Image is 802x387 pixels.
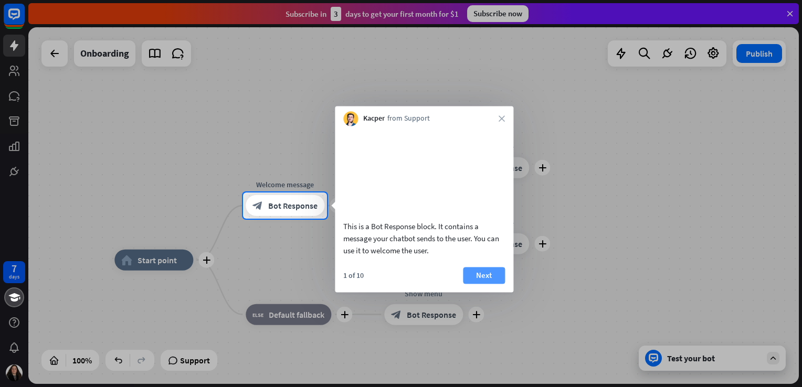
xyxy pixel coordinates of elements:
span: Kacper [363,114,385,124]
button: Next [463,267,505,284]
div: This is a Bot Response block. It contains a message your chatbot sends to the user. You can use i... [343,220,505,256]
span: from Support [387,114,430,124]
button: Open LiveChat chat widget [8,4,40,36]
i: block_bot_response [252,200,263,211]
span: Bot Response [268,200,318,211]
i: close [499,115,505,122]
div: 1 of 10 [343,271,364,280]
